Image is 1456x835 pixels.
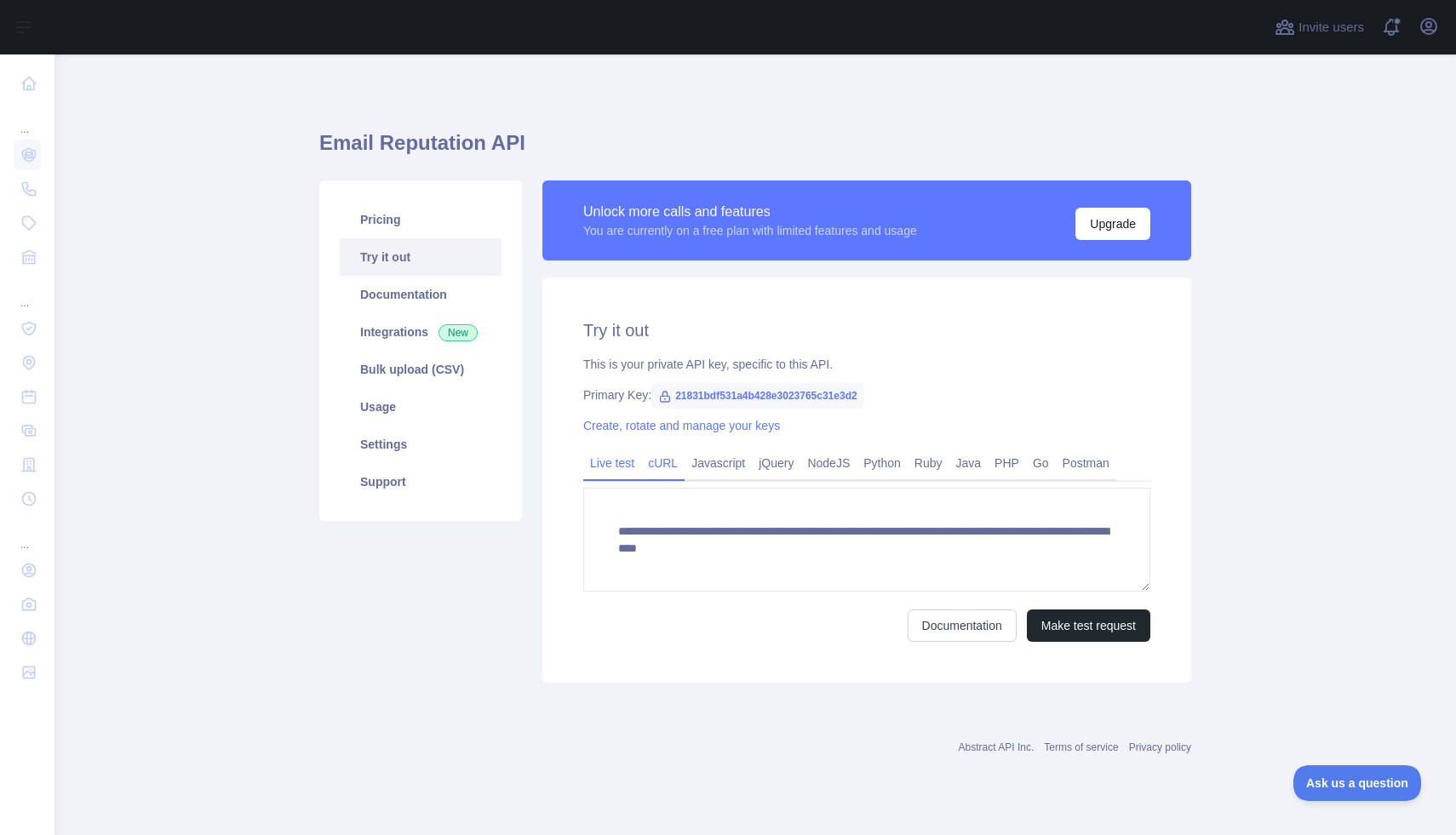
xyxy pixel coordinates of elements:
div: ... [14,102,41,136]
a: Documentation [340,276,502,313]
div: You are currently on a free plan with limited features and usage [583,222,917,239]
a: Integrations New [340,313,502,351]
a: Go [1026,449,1056,477]
span: New [439,324,478,341]
iframe: Toggle Customer Support [1293,765,1422,801]
a: Usage [340,388,502,426]
div: ... [14,276,41,310]
a: Ruby [908,449,949,477]
div: Primary Key: [583,386,1150,403]
a: Create, rotate and manage your keys [583,419,780,432]
a: Terms of service [1044,741,1118,753]
a: Bulk upload (CSV) [340,351,502,388]
button: Upgrade [1075,208,1150,240]
h2: Try it out [583,318,1150,342]
a: Support [340,463,502,500]
div: ... [14,518,41,552]
button: Make test request [1027,609,1150,642]
div: This is your private API key, specific to this API. [583,356,1150,373]
a: Pricing [340,201,502,238]
a: Javascript [685,449,752,477]
a: Python [857,449,908,477]
a: Documentation [908,609,1017,642]
a: NodeJS [800,449,857,477]
button: Invite users [1271,14,1367,41]
a: Settings [340,426,502,463]
a: cURL [641,449,685,477]
a: Privacy policy [1129,741,1191,753]
span: 21831bdf531a4b428e3023765c31e3d2 [651,383,864,409]
a: Postman [1056,449,1116,477]
a: Try it out [340,238,502,276]
a: PHP [988,449,1026,477]
h1: Email Reputation API [319,129,1191,170]
a: jQuery [752,449,800,477]
div: Unlock more calls and features [583,202,917,222]
span: Invite users [1298,18,1364,37]
a: Abstract API Inc. [959,741,1035,753]
a: Live test [583,449,641,477]
a: Java [949,449,989,477]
